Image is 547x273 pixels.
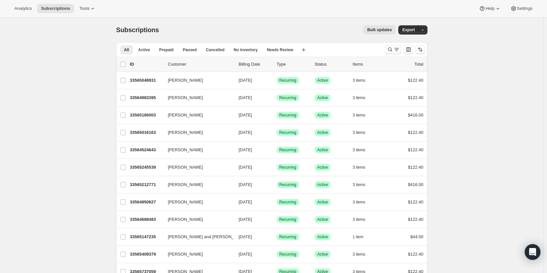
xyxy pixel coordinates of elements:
[315,61,348,68] p: Status
[279,113,296,118] span: Recurring
[234,47,257,52] span: No inventory
[130,215,424,224] div: 33564688483[PERSON_NAME][DATE]SuccessRecurringSuccessActive3 items$122.40
[363,25,396,34] button: Bulk updates
[239,234,252,239] span: [DATE]
[130,232,424,241] div: 33565147235[PERSON_NAME] and [PERSON_NAME][DATE]SuccessRecurringSuccessActive1 item$44.00
[159,47,174,52] span: Prepaid
[168,147,203,153] span: [PERSON_NAME]
[298,45,309,54] button: Create new view
[164,179,230,190] button: [PERSON_NAME]
[168,77,203,84] span: [PERSON_NAME]
[239,147,252,152] span: [DATE]
[353,78,366,83] span: 3 items
[353,128,373,137] button: 3 items
[353,61,386,68] div: Items
[130,145,424,155] div: 33564524643[PERSON_NAME][DATE]SuccessRecurringSuccessActive3 items$122.40
[239,182,252,187] span: [DATE]
[279,165,296,170] span: Recurring
[239,165,252,170] span: [DATE]
[130,128,424,137] div: 33565016163[PERSON_NAME][DATE]SuccessRecurringSuccessActive3 items$122.40
[130,198,424,207] div: 33564950627[PERSON_NAME][DATE]SuccessRecurringSuccessActive3 items$122.40
[164,232,230,242] button: [PERSON_NAME] and [PERSON_NAME]
[279,182,296,187] span: Recurring
[353,199,366,205] span: 3 items
[239,61,272,68] p: Billing Date
[353,95,366,100] span: 3 items
[408,199,424,204] span: $122.40
[130,112,163,118] p: 33565180003
[267,47,293,52] span: Needs Review
[317,130,328,135] span: Active
[408,95,424,100] span: $122.40
[402,27,415,32] span: Export
[317,199,328,205] span: Active
[279,130,296,135] span: Recurring
[130,76,424,85] div: 33565048931[PERSON_NAME][DATE]SuccessRecurringSuccessActive3 items$122.40
[317,252,328,257] span: Active
[506,4,537,13] button: Settings
[116,26,159,33] span: Subscriptions
[279,95,296,100] span: Recurring
[353,198,373,207] button: 3 items
[10,4,36,13] button: Analytics
[279,78,296,83] span: Recurring
[408,113,424,117] span: $416.00
[525,244,540,260] div: Open Intercom Messenger
[164,214,230,225] button: [PERSON_NAME]
[239,113,252,117] span: [DATE]
[410,234,424,239] span: $44.00
[367,27,392,32] span: Bulk updates
[408,130,424,135] span: $122.40
[239,217,252,222] span: [DATE]
[124,47,129,52] span: All
[168,199,203,205] span: [PERSON_NAME]
[353,165,366,170] span: 3 items
[279,217,296,222] span: Recurring
[130,163,424,172] div: 33565245539[PERSON_NAME][DATE]SuccessRecurringSuccessActive3 items$122.40
[130,61,424,68] div: IDCustomerBilling DateTypeStatusItemsTotal
[353,217,366,222] span: 3 items
[14,6,32,11] span: Analytics
[168,216,203,223] span: [PERSON_NAME]
[404,45,413,54] button: Customize table column order and visibility
[408,165,424,170] span: $122.40
[416,45,425,54] button: Sort the results
[130,250,424,259] div: 33565409379[PERSON_NAME][DATE]SuccessRecurringSuccessActive3 items$122.40
[277,61,310,68] div: Type
[168,251,203,258] span: [PERSON_NAME]
[130,180,424,189] div: 33565212771[PERSON_NAME][DATE]SuccessRecurringSuccessActive3 items$416.00
[317,147,328,153] span: Active
[353,215,373,224] button: 3 items
[164,110,230,120] button: [PERSON_NAME]
[239,199,252,204] span: [DATE]
[317,78,328,83] span: Active
[130,234,163,240] p: 33565147235
[168,181,203,188] span: [PERSON_NAME]
[279,234,296,240] span: Recurring
[37,4,74,13] button: Subscriptions
[317,234,328,240] span: Active
[168,164,203,171] span: [PERSON_NAME]
[408,252,424,257] span: $122.40
[239,78,252,83] span: [DATE]
[408,78,424,83] span: $122.40
[408,182,424,187] span: $416.00
[168,129,203,136] span: [PERSON_NAME]
[353,145,373,155] button: 3 items
[353,130,366,135] span: 3 items
[353,111,373,120] button: 3 items
[79,6,89,11] span: Tools
[353,163,373,172] button: 3 items
[130,181,163,188] p: 33565212771
[239,95,252,100] span: [DATE]
[485,6,494,11] span: Help
[353,113,366,118] span: 3 items
[130,147,163,153] p: 33564524643
[130,216,163,223] p: 33564688483
[130,164,163,171] p: 33565245539
[398,25,419,34] button: Export
[353,232,371,241] button: 1 item
[164,145,230,155] button: [PERSON_NAME]
[206,47,225,52] span: Cancelled
[408,147,424,152] span: $122.40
